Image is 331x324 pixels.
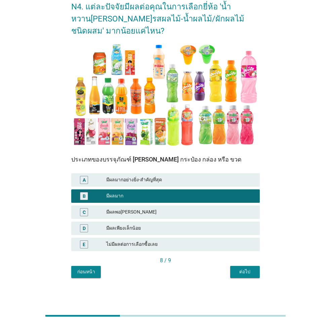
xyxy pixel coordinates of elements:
[71,257,260,265] div: 8 / 9
[83,192,86,199] div: B
[106,240,254,248] div: ไม่มีผลต่อการเลือกซื้อเลย
[83,176,86,183] div: A
[230,266,260,278] button: ต่อไป
[83,241,85,248] div: E
[71,155,260,164] div: ประเภทของบรรจุภัณฑ์ [PERSON_NAME] กระป๋อง กล่อง หรือ ขวด
[106,176,254,184] div: มีผลมากอย่างยิ่ง-สำคัญที่สุด
[71,42,260,148] img: 3900bed9-08e5-4961-933f-1d7fac85f753-Slide53.JPG
[106,224,254,232] div: มีผลเพียงเล็กน้อย
[77,268,95,275] div: ก่อนหน้า
[71,266,101,278] button: ก่อนหน้า
[236,268,254,275] div: ต่อไป
[83,209,86,216] div: C
[83,225,86,232] div: D
[106,192,254,200] div: มีผลมาก
[106,208,254,216] div: มีผลพอ[PERSON_NAME]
